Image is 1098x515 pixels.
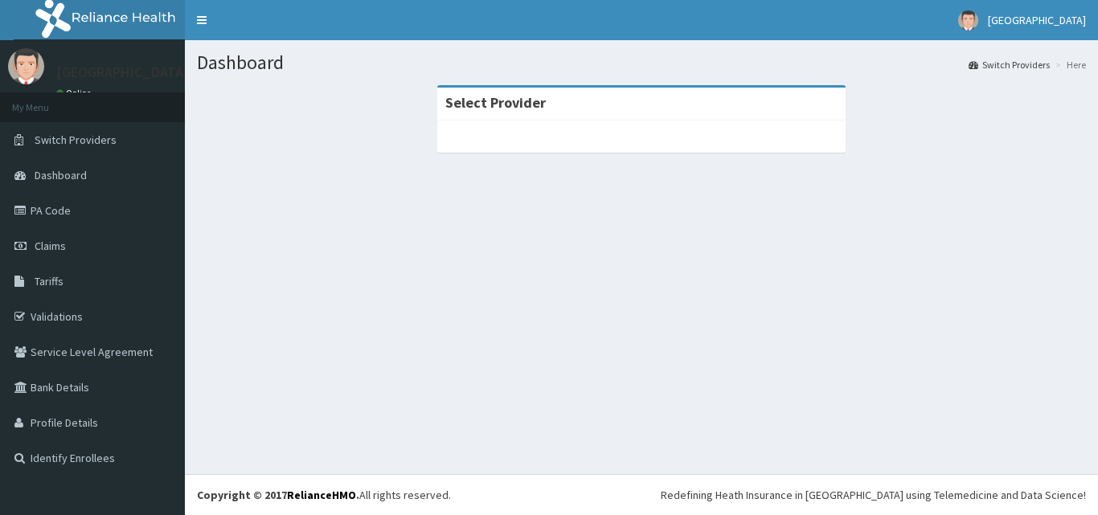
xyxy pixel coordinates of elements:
footer: All rights reserved. [185,474,1098,515]
a: Online [56,88,95,99]
span: Switch Providers [35,133,117,147]
a: RelianceHMO [287,488,356,502]
strong: Copyright © 2017 . [197,488,359,502]
span: Claims [35,239,66,253]
strong: Select Provider [445,93,546,112]
span: [GEOGRAPHIC_DATA] [988,13,1086,27]
div: Redefining Heath Insurance in [GEOGRAPHIC_DATA] using Telemedicine and Data Science! [661,487,1086,503]
span: Dashboard [35,168,87,182]
h1: Dashboard [197,52,1086,73]
img: User Image [8,48,44,84]
p: [GEOGRAPHIC_DATA] [56,65,189,80]
img: User Image [958,10,978,31]
a: Switch Providers [969,58,1050,72]
span: Tariffs [35,274,64,288]
li: Here [1051,58,1086,72]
